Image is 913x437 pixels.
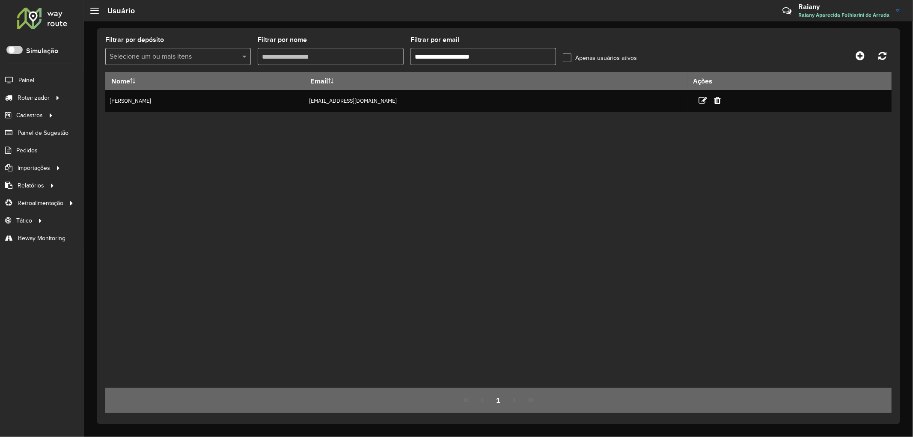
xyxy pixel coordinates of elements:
[18,76,34,85] span: Painel
[105,90,304,112] td: [PERSON_NAME]
[99,6,135,15] h2: Usuário
[105,72,304,90] th: Nome
[18,234,65,243] span: Beway Monitoring
[798,3,889,11] h3: Raiany
[410,35,459,45] label: Filtrar por email
[304,90,687,112] td: [EMAIL_ADDRESS][DOMAIN_NAME]
[18,199,63,208] span: Retroalimentação
[105,35,164,45] label: Filtrar por depósito
[16,111,43,120] span: Cadastros
[714,95,721,106] a: Excluir
[26,46,58,56] label: Simulação
[798,11,889,19] span: Raiany Aparecida Folhiarini de Arruda
[18,181,44,190] span: Relatórios
[687,72,739,90] th: Ações
[18,93,50,102] span: Roteirizador
[304,72,687,90] th: Email
[563,54,637,62] label: Apenas usuários ativos
[18,128,68,137] span: Painel de Sugestão
[258,35,307,45] label: Filtrar por nome
[18,164,50,172] span: Importações
[699,95,707,106] a: Editar
[491,392,507,408] button: 1
[16,216,32,225] span: Tático
[778,2,796,20] a: Contato Rápido
[16,146,38,155] span: Pedidos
